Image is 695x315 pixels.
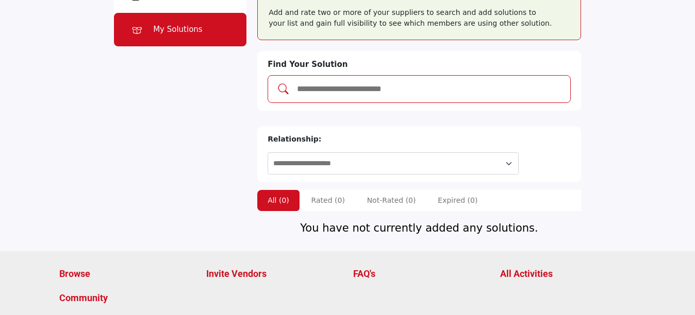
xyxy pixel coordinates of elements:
[206,267,342,281] a: Invite Vendors
[427,190,488,211] li: Expired (0)
[353,267,489,281] a: FAQ's
[301,190,355,211] li: Rated (0)
[257,222,581,235] h4: You have not currently added any solutions.
[269,7,570,29] div: Add and rate two or more of your suppliers to search and add solutions to your list and gain full...
[296,82,564,96] input: Add and rate your solutions
[59,291,195,305] a: Community
[357,190,426,211] li: Not-Rated (0)
[257,190,300,211] li: All (0)
[268,59,347,71] label: Find Your Solution
[500,267,636,281] a: All Activities
[153,24,203,36] div: My Solutions
[59,267,195,281] a: Browse
[268,135,321,143] b: Relationship:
